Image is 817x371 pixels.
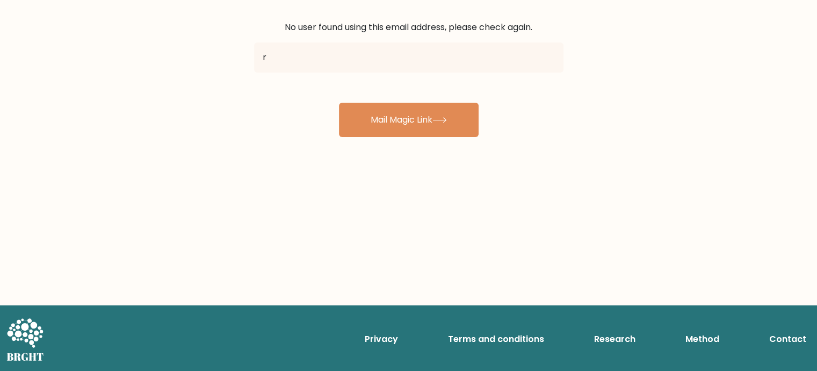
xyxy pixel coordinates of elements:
a: Method [681,329,724,350]
button: Mail Magic Link [339,103,479,137]
a: Contact [765,329,811,350]
input: Email [254,42,563,73]
div: No user found using this email address, please check again. [254,21,563,34]
a: Terms and conditions [444,329,548,350]
a: Privacy [360,329,402,350]
a: Research [590,329,640,350]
